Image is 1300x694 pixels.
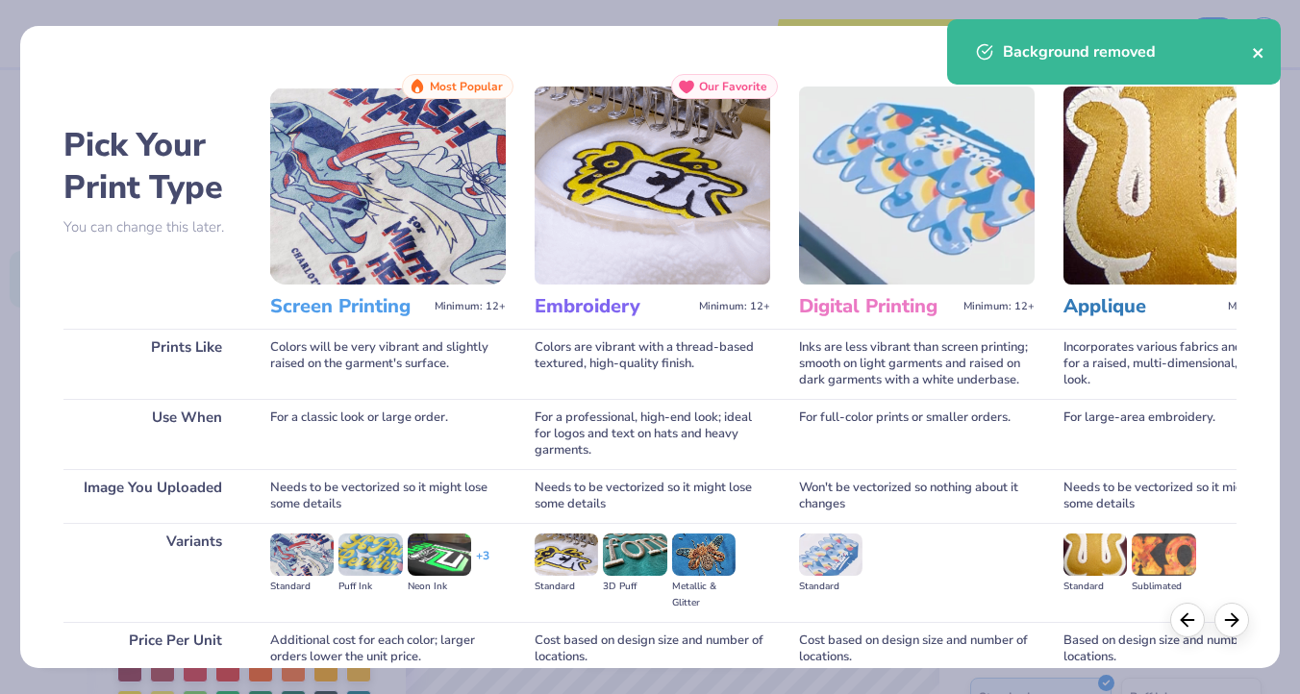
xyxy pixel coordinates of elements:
div: For a professional, high-end look; ideal for logos and text on hats and heavy garments. [535,399,770,469]
img: 3D Puff [603,533,666,576]
div: For a classic look or large order. [270,399,506,469]
span: Most Popular [430,80,503,93]
div: Background removed [1003,40,1252,63]
div: Colors are vibrant with a thread-based textured, high-quality finish. [535,329,770,399]
div: Variants [63,523,241,622]
img: Embroidery [535,87,770,285]
div: + 3 [476,548,489,581]
img: Standard [1063,533,1127,576]
div: 3D Puff [603,579,666,595]
div: Cost based on design size and number of locations. [535,622,770,676]
h3: Embroidery [535,294,691,319]
div: Standard [1063,579,1127,595]
div: Based on design size and number of locations. [1063,622,1299,676]
div: Price Per Unit [63,622,241,676]
div: For large-area embroidery. [1063,399,1299,469]
img: Standard [270,533,334,576]
h3: Digital Printing [799,294,956,319]
div: Won't be vectorized so nothing about it changes [799,469,1035,523]
img: Sublimated [1132,533,1195,576]
div: Needs to be vectorized so it might lose some details [270,469,506,523]
span: Our Favorite [699,80,767,93]
div: Incorporates various fabrics and threads for a raised, multi-dimensional, textured look. [1063,329,1299,399]
div: Colors will be very vibrant and slightly raised on the garment's surface. [270,329,506,399]
img: Screen Printing [270,87,506,285]
div: For full-color prints or smaller orders. [799,399,1035,469]
img: Puff Ink [338,533,402,576]
div: Standard [270,579,334,595]
div: Standard [535,579,598,595]
span: Minimum: 12+ [963,300,1035,313]
div: Standard [799,579,862,595]
div: Cost based on design size and number of locations. [799,622,1035,676]
div: Puff Ink [338,579,402,595]
div: Metallic & Glitter [672,579,736,611]
h2: Pick Your Print Type [63,124,241,209]
h3: Applique [1063,294,1220,319]
span: Minimum: 12+ [699,300,770,313]
img: Standard [799,533,862,576]
div: Prints Like [63,329,241,399]
div: Use When [63,399,241,469]
img: Applique [1063,87,1299,285]
h3: Screen Printing [270,294,427,319]
span: Minimum: 12+ [1228,300,1299,313]
p: You can change this later. [63,219,241,235]
div: Needs to be vectorized so it might lose some details [1063,469,1299,523]
span: Minimum: 12+ [435,300,506,313]
div: Additional cost for each color; larger orders lower the unit price. [270,622,506,676]
div: Neon Ink [408,579,471,595]
img: Digital Printing [799,87,1035,285]
div: Needs to be vectorized so it might lose some details [535,469,770,523]
img: Metallic & Glitter [672,533,736,576]
div: Sublimated [1132,579,1195,595]
button: close [1252,40,1265,63]
img: Standard [535,533,598,576]
div: Image You Uploaded [63,469,241,523]
img: Neon Ink [408,533,471,576]
div: Inks are less vibrant than screen printing; smooth on light garments and raised on dark garments ... [799,329,1035,399]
